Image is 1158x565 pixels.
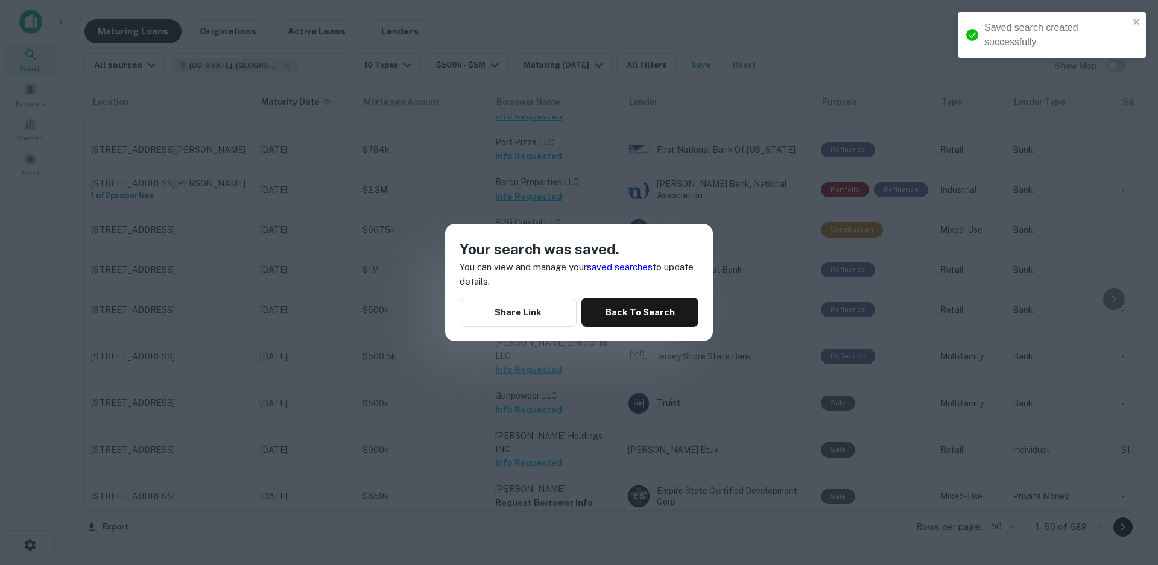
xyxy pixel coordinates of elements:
p: You can view and manage your to update details. [460,260,698,288]
button: Share Link [460,298,577,327]
button: close [1133,17,1141,28]
iframe: Chat Widget [1098,430,1158,488]
h4: Your search was saved. [460,238,698,260]
div: Saved search created successfully [984,21,1129,49]
a: saved searches [587,262,653,272]
button: Back To Search [581,298,698,327]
